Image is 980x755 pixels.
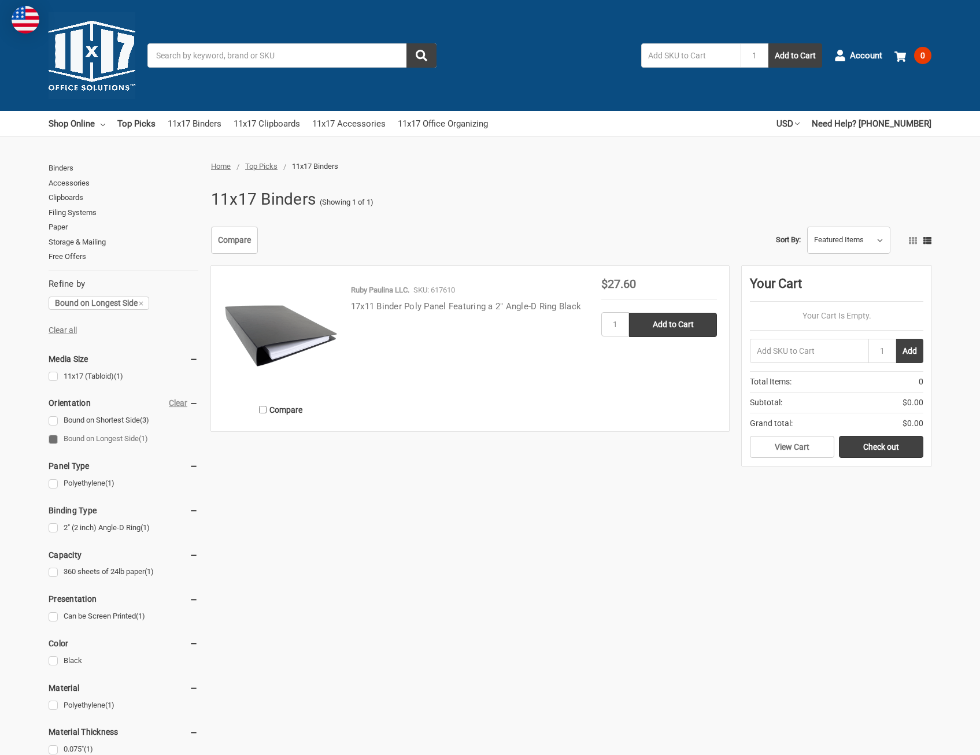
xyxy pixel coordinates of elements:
h5: Media Size [49,352,198,366]
span: (1) [105,479,114,487]
h5: Material [49,681,198,695]
a: Black [49,653,198,669]
h5: Panel Type [49,459,198,473]
input: Add SKU to Cart [641,43,741,68]
a: Clear [169,398,187,408]
label: Sort By: [776,231,801,249]
span: (3) [140,416,149,424]
h5: Material Thickness [49,725,198,739]
h5: Binding Type [49,504,198,517]
a: Binders [49,161,198,176]
a: Polyethylene [49,698,198,713]
span: (1) [105,701,114,709]
a: Need Help? [PHONE_NUMBER] [812,111,931,136]
a: 11x17 Clipboards [234,111,300,136]
a: Can be Screen Printed [49,609,198,624]
span: (1) [114,372,123,380]
a: 11x17 Office Organizing [398,111,488,136]
p: Your Cart Is Empty. [750,310,923,322]
h1: 11x17 Binders [211,184,316,214]
h5: Orientation [49,396,198,410]
a: Bound on Shortest Side [49,413,198,428]
a: Paper [49,220,198,235]
a: View Cart [750,436,834,458]
a: 11x17 Binders [168,111,221,136]
span: (1) [84,745,93,753]
a: Bound on Longest Side [49,431,198,447]
a: Storage & Mailing [49,235,198,250]
a: Check out [839,436,923,458]
span: $27.60 [601,277,636,291]
img: 17x11 Binder Poly Panel Featuring a 2" Angle-D Ring Black [223,278,339,394]
div: Your Cart [750,274,923,302]
a: 2" (2 inch) Angle-D Ring [49,520,198,536]
input: Add SKU to Cart [750,339,868,363]
a: Account [834,40,882,71]
input: Compare [259,406,267,413]
input: Add to Cart [629,313,717,337]
label: Compare [223,400,339,419]
h5: Presentation [49,592,198,606]
p: SKU: 617610 [413,284,455,296]
a: Shop Online [49,111,105,136]
button: Add to Cart [768,43,822,68]
a: Compare [211,227,258,254]
h5: Color [49,636,198,650]
a: 0 [894,40,931,71]
a: Clipboards [49,190,198,205]
span: $0.00 [903,417,923,430]
a: Free Offers [49,249,198,264]
a: Filing Systems [49,205,198,220]
a: 360 sheets of 24lb paper [49,564,198,580]
a: 17x11 Binder Poly Panel Featuring a 2" Angle-D Ring Black [351,301,581,312]
h5: Capacity [49,548,198,562]
span: Account [850,49,882,62]
span: (1) [145,567,154,576]
img: 11x17.com [49,12,135,99]
span: (1) [139,434,148,443]
a: Polyethylene [49,476,198,491]
a: USD [776,111,800,136]
img: duty and tax information for United States [12,6,39,34]
span: Subtotal: [750,397,782,409]
a: Clear all [49,325,77,335]
a: Bound on Longest Side [49,297,149,309]
a: 11x17 Accessories [312,111,386,136]
span: (1) [136,612,145,620]
a: Accessories [49,176,198,191]
a: Home [211,162,231,171]
button: Add [896,339,923,363]
a: 11x17 (Tabloid) [49,369,198,384]
span: $0.00 [903,397,923,409]
a: Top Picks [117,111,156,136]
span: (Showing 1 of 1) [320,197,373,208]
span: 0 [914,47,931,64]
span: 0 [919,376,923,388]
span: (1) [140,523,150,532]
span: Grand total: [750,417,793,430]
a: Top Picks [245,162,278,171]
h5: Refine by [49,277,198,291]
span: Total Items: [750,376,792,388]
p: Ruby Paulina LLC. [351,284,409,296]
span: 11x17 Binders [292,162,338,171]
input: Search by keyword, brand or SKU [147,43,437,68]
